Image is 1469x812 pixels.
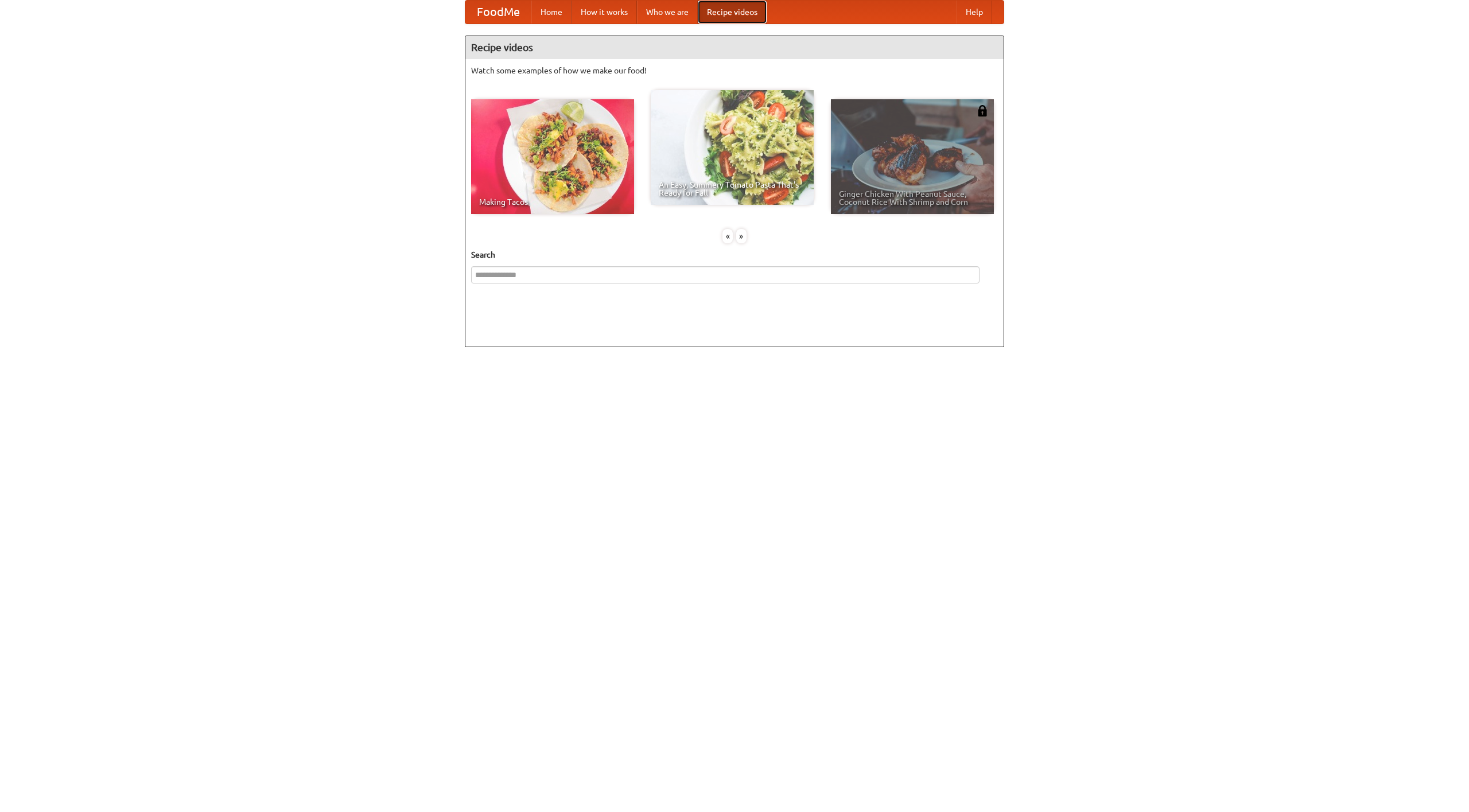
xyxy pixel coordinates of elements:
a: Help [957,1,992,24]
a: Who we are [637,1,698,24]
h5: Search [471,249,998,261]
a: Home [531,1,572,24]
div: « [722,229,733,243]
h4: Recipe videos [465,36,1004,59]
img: 483408.png [977,105,988,116]
p: Watch some examples of how we make our food! [471,65,998,76]
span: An Easy, Summery Tomato Pasta That's Ready for Fall [659,181,806,197]
a: Recipe videos [698,1,767,24]
div: » [736,229,747,243]
a: Making Tacos [471,99,634,214]
span: Making Tacos [479,198,626,206]
a: How it works [572,1,637,24]
a: FoodMe [465,1,531,24]
a: An Easy, Summery Tomato Pasta That's Ready for Fall [651,90,814,205]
